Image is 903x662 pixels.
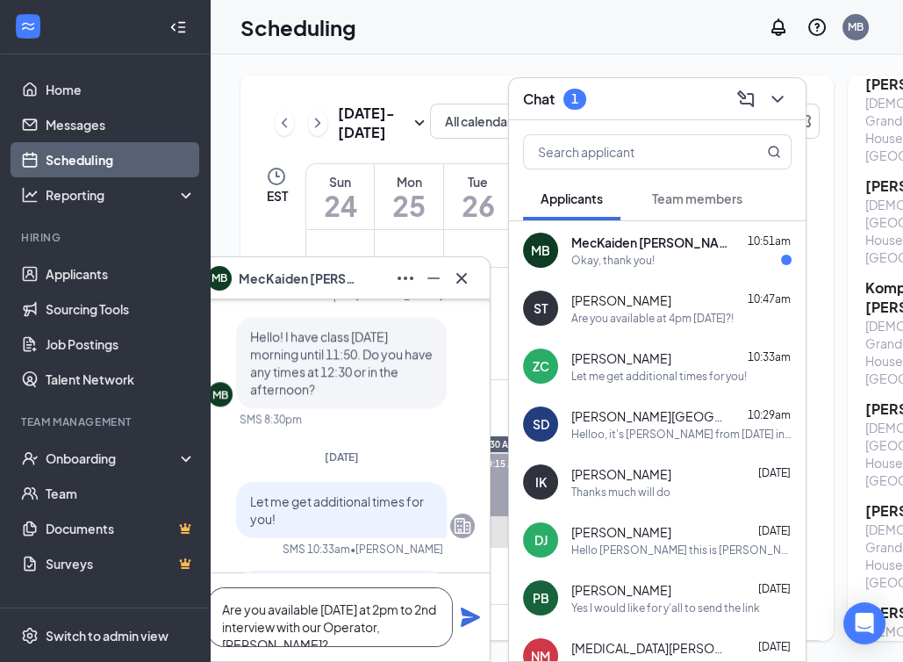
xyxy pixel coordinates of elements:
[21,627,39,644] svg: Settings
[571,639,729,657] span: [MEDICAL_DATA][PERSON_NAME]
[46,107,196,142] a: Messages
[350,542,443,557] span: • [PERSON_NAME]
[375,164,443,229] a: August 25, 2025
[250,328,433,397] span: Hello! I have class [DATE] morning until 11:50. Do you have any times at 12:30 or in the afternoon?
[21,450,39,467] svg: UserCheck
[767,89,788,110] svg: ChevronDown
[444,173,512,191] div: Tue
[444,191,512,220] h1: 26
[391,264,419,292] button: Ellipses
[735,89,756,110] svg: ComposeMessage
[46,142,196,177] a: Scheduling
[758,466,791,479] span: [DATE]
[758,582,791,595] span: [DATE]
[46,362,196,397] a: Talent Network
[571,465,671,483] span: [PERSON_NAME]
[375,191,443,220] h1: 25
[275,110,294,136] button: ChevronLeft
[325,450,359,464] span: [DATE]
[21,186,39,204] svg: Analysis
[306,164,374,229] a: August 24, 2025
[652,191,742,206] span: Team members
[169,18,187,36] svg: Collapse
[533,415,549,433] div: SD
[207,587,453,647] textarea: Are you available [DATE] at 2pm to 2nd interview with our Operator, [PERSON_NAME]?
[758,524,791,537] span: [DATE]
[266,187,287,205] span: EST
[758,640,791,653] span: [DATE]
[46,511,196,546] a: DocumentsCrown
[748,408,791,421] span: 10:29am
[767,145,781,159] svg: MagnifyingGlass
[523,90,555,109] h3: Chat
[306,191,374,220] h1: 24
[46,291,196,327] a: Sourcing Tools
[806,17,828,38] svg: QuestionInfo
[748,292,791,306] span: 10:47am
[46,72,196,107] a: Home
[763,85,792,113] button: ChevronDown
[571,581,671,599] span: [PERSON_NAME]
[535,473,547,491] div: IK
[306,173,374,191] div: Sun
[250,493,424,527] span: Let me get additional times for you!
[46,256,196,291] a: Applicants
[571,543,792,558] div: Hello [PERSON_NAME] this is [PERSON_NAME] from the [DATE] interview. I never received a message r...
[212,387,228,402] div: MB
[571,311,734,326] div: Are you available at 4pm [DATE]?!
[571,601,760,615] div: Yes I would like for y'all to send the link
[571,369,747,384] div: Let me get additional times for you!
[395,268,416,289] svg: Ellipses
[452,515,473,536] svg: Company
[571,407,729,425] span: [PERSON_NAME][GEOGRAPHIC_DATA]
[21,414,192,429] div: Team Management
[430,104,588,139] button: All calendarsChevronDown
[732,85,760,113] button: ComposeMessage
[239,269,362,288] span: MecKaiden [PERSON_NAME]
[451,268,472,289] svg: Cross
[455,454,542,471] span: 9:30-10:15 AM
[419,264,448,292] button: Minimize
[19,18,37,35] svg: WorkstreamLogo
[46,627,168,644] div: Switch to admin view
[46,546,196,581] a: SurveysCrown
[571,253,655,268] div: Okay, thank you!
[531,241,550,259] div: MB
[240,12,356,42] h1: Scheduling
[524,135,732,169] input: Search applicant
[571,91,578,106] div: 1
[409,112,430,133] svg: SmallChevronDown
[46,186,197,204] div: Reporting
[375,173,443,191] div: Mon
[266,166,287,187] svg: Clock
[571,427,792,442] div: Helloo, it's [PERSON_NAME] from [DATE] interview. i'm just wondering if there's any updates about...
[308,110,327,136] button: ChevronRight
[283,542,350,557] div: SMS 10:33am
[460,607,481,628] svg: Plane
[444,164,512,229] a: August 26, 2025
[848,19,864,34] div: MB
[309,112,326,133] svg: ChevronRight
[423,268,444,289] svg: Minimize
[534,531,548,549] div: DJ
[571,523,671,541] span: [PERSON_NAME]
[46,327,196,362] a: Job Postings
[533,589,549,607] div: PB
[571,291,671,309] span: [PERSON_NAME]
[843,602,885,644] div: Open Intercom Messenger
[571,485,670,500] div: Thanks much will do
[748,350,791,363] span: 10:33am
[240,412,302,427] div: SMS 8:30pm
[338,104,409,142] h3: [DATE] - [DATE]
[571,349,671,367] span: [PERSON_NAME]
[276,112,293,133] svg: ChevronLeft
[768,17,789,38] svg: Notifications
[46,476,196,511] a: Team
[448,264,476,292] button: Cross
[46,450,181,467] div: Onboarding
[541,191,603,206] span: Applicants
[748,234,791,248] span: 10:51am
[571,234,729,251] span: MecKaiden [PERSON_NAME]
[21,230,192,245] div: Hiring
